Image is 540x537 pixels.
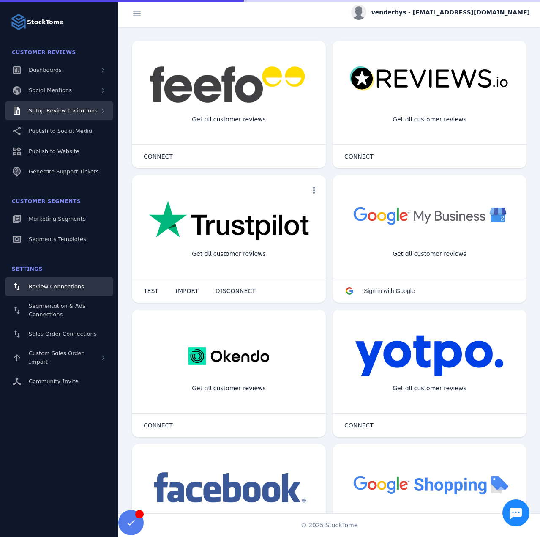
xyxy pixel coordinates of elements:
[5,230,113,249] a: Segments Templates
[29,378,79,384] span: Community Invite
[351,5,366,20] img: profile.jpg
[344,153,374,159] span: CONNECT
[5,210,113,228] a: Marketing Segments
[379,512,479,534] div: Import Products from Google
[386,377,473,400] div: Get all customer reviews
[29,148,79,154] span: Publish to Website
[5,325,113,343] a: Sales Order Connections
[5,277,113,296] a: Review Connections
[29,283,84,290] span: Review Connections
[29,107,98,114] span: Setup Review Invitations
[149,469,309,507] img: facebook.png
[29,67,62,73] span: Dashboards
[29,350,84,365] span: Custom Sales Order Import
[305,182,322,199] button: more
[144,153,173,159] span: CONNECT
[149,200,309,242] img: trustpilot.png
[144,422,173,428] span: CONNECT
[144,288,158,294] span: TEST
[5,142,113,161] a: Publish to Website
[29,331,96,337] span: Sales Order Connections
[207,282,264,299] button: DISCONNECT
[135,148,181,165] button: CONNECT
[29,128,92,134] span: Publish to Social Media
[29,168,99,175] span: Generate Support Tickets
[135,282,167,299] button: TEST
[5,162,113,181] a: Generate Support Tickets
[5,372,113,391] a: Community Invite
[12,49,76,55] span: Customer Reviews
[188,335,269,377] img: okendo.webp
[5,298,113,323] a: Segmentation & Ads Connections
[175,288,199,294] span: IMPORT
[336,417,382,434] button: CONNECT
[12,198,81,204] span: Customer Segments
[5,122,113,140] a: Publish to Social Media
[10,14,27,30] img: Logo image
[351,5,530,20] button: venderbys - [EMAIL_ADDRESS][DOMAIN_NAME]
[386,243,473,265] div: Get all customer reviews
[371,8,530,17] span: venderbys - [EMAIL_ADDRESS][DOMAIN_NAME]
[29,236,86,242] span: Segments Templates
[185,377,273,400] div: Get all customer reviews
[167,282,207,299] button: IMPORT
[29,87,72,93] span: Social Mentions
[12,266,43,272] span: Settings
[364,288,415,294] span: Sign in with Google
[185,243,273,265] div: Get all customer reviews
[215,288,256,294] span: DISCONNECT
[349,469,510,499] img: googleshopping.png
[336,148,382,165] button: CONNECT
[29,216,85,222] span: Marketing Segments
[29,303,85,318] span: Segmentation & Ads Connections
[149,66,309,103] img: feefo.png
[355,335,504,377] img: yotpo.png
[185,108,273,131] div: Get all customer reviews
[386,108,473,131] div: Get all customer reviews
[301,521,358,530] span: © 2025 StackTome
[336,282,423,299] button: Sign in with Google
[349,66,510,92] img: reviewsio.svg
[27,18,63,27] strong: StackTome
[344,422,374,428] span: CONNECT
[349,200,510,230] img: googlebusiness.png
[135,417,181,434] button: CONNECT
